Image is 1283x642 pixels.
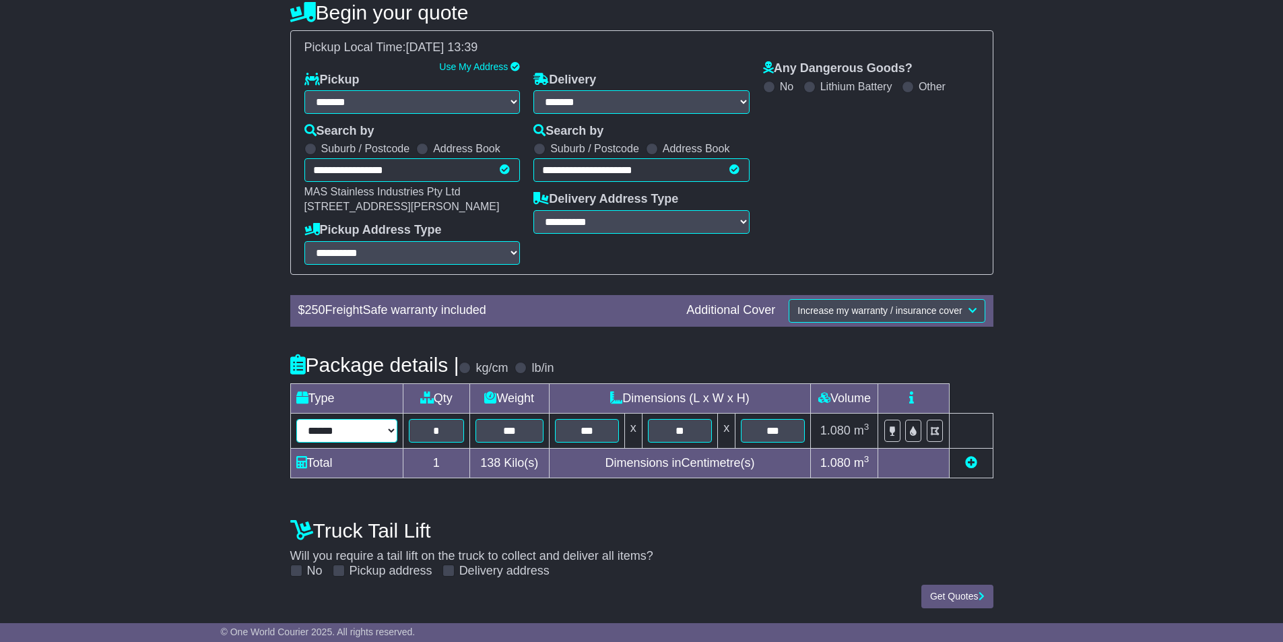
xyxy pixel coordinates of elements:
[663,142,730,155] label: Address Book
[307,564,323,579] label: No
[921,585,993,608] button: Get Quotes
[820,424,851,437] span: 1.080
[321,142,410,155] label: Suburb / Postcode
[864,422,869,432] sup: 3
[820,456,851,470] span: 1.080
[624,413,642,448] td: x
[533,192,678,207] label: Delivery Address Type
[304,73,360,88] label: Pickup
[469,448,549,478] td: Kilo(s)
[549,448,811,478] td: Dimensions in Centimetre(s)
[469,383,549,413] td: Weight
[221,627,416,637] span: © One World Courier 2025. All rights reserved.
[304,124,374,139] label: Search by
[680,303,782,318] div: Additional Cover
[718,413,735,448] td: x
[304,223,442,238] label: Pickup Address Type
[854,424,869,437] span: m
[290,354,459,376] h4: Package details |
[284,513,1000,579] div: Will you require a tail lift on the truck to collect and deliver all items?
[406,40,478,54] span: [DATE] 13:39
[290,383,403,413] td: Type
[550,142,639,155] label: Suburb / Postcode
[854,456,869,470] span: m
[797,305,962,316] span: Increase my warranty / insurance cover
[533,73,596,88] label: Delivery
[298,40,986,55] div: Pickup Local Time:
[780,80,793,93] label: No
[549,383,811,413] td: Dimensions (L x W x H)
[475,361,508,376] label: kg/cm
[403,383,469,413] td: Qty
[763,61,913,76] label: Any Dangerous Goods?
[965,456,977,470] a: Add new item
[480,456,500,470] span: 138
[290,1,993,24] h4: Begin your quote
[811,383,878,413] td: Volume
[305,303,325,317] span: 250
[919,80,946,93] label: Other
[292,303,680,318] div: $ FreightSafe warranty included
[350,564,432,579] label: Pickup address
[459,564,550,579] label: Delivery address
[433,142,500,155] label: Address Book
[439,61,508,72] a: Use My Address
[789,299,985,323] button: Increase my warranty / insurance cover
[403,448,469,478] td: 1
[864,454,869,464] sup: 3
[290,448,403,478] td: Total
[533,124,603,139] label: Search by
[820,80,892,93] label: Lithium Battery
[304,186,461,197] span: MAS Stainless Industries Pty Ltd
[304,201,500,212] span: [STREET_ADDRESS][PERSON_NAME]
[290,519,993,542] h4: Truck Tail Lift
[531,361,554,376] label: lb/in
